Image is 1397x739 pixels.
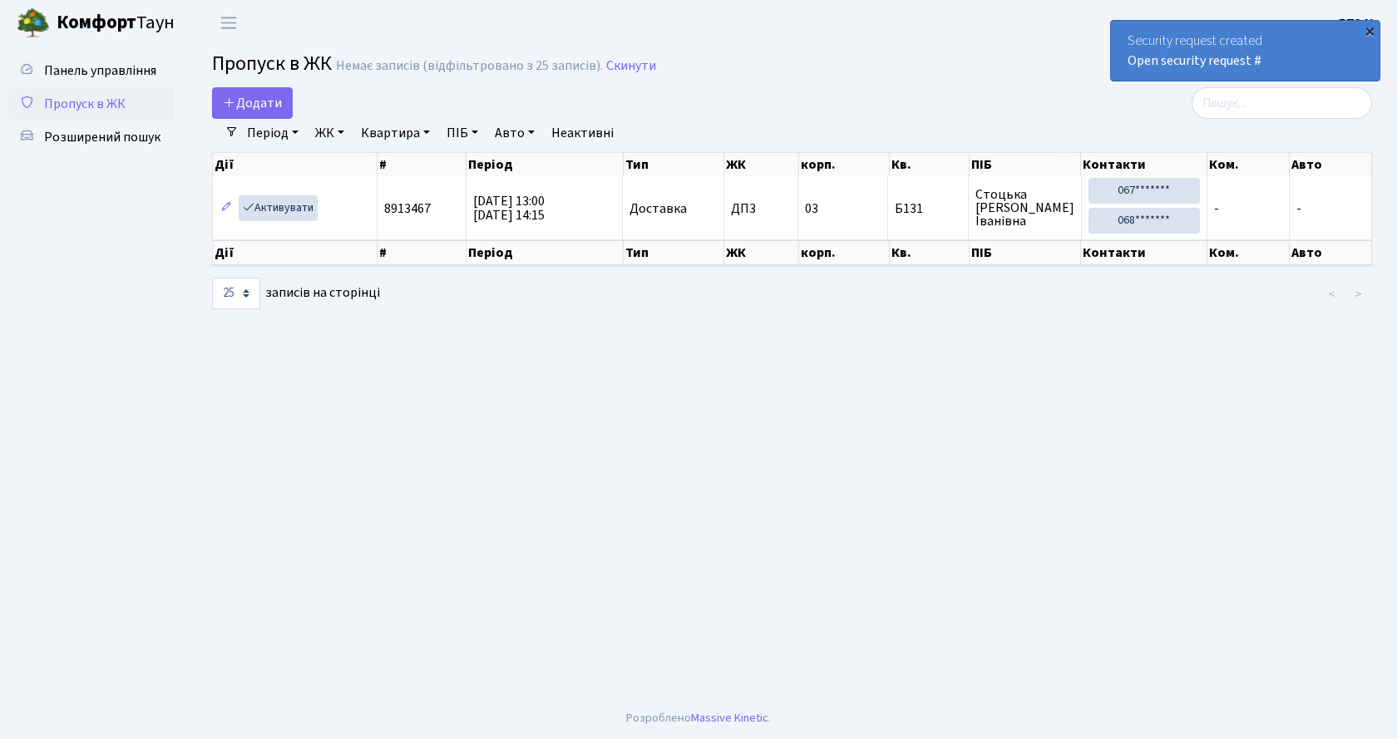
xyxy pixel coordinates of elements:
[731,202,791,215] span: ДП3
[1290,240,1372,265] th: Авто
[378,153,467,176] th: #
[975,188,1074,228] span: Стоцька [PERSON_NAME] Іванівна
[488,119,541,147] a: Авто
[44,62,156,80] span: Панель управління
[57,9,136,36] b: Комфорт
[213,240,378,265] th: Дії
[8,87,175,121] a: Пропуск в ЖК
[1296,200,1301,218] span: -
[223,94,282,112] span: Додати
[890,153,970,176] th: Кв.
[212,49,332,78] span: Пропуск в ЖК
[466,240,624,265] th: Період
[624,153,725,176] th: Тип
[970,240,1081,265] th: ПІБ
[624,240,725,265] th: Тип
[1214,200,1219,218] span: -
[1207,153,1290,176] th: Ком.
[208,9,249,37] button: Переключити навігацію
[1081,153,1207,176] th: Контакти
[239,195,318,221] a: Активувати
[626,709,771,727] div: Розроблено .
[212,278,380,309] label: записів на сторінці
[384,200,431,218] span: 8913467
[57,9,175,37] span: Таун
[336,58,603,74] div: Немає записів (відфільтровано з 25 записів).
[309,119,351,147] a: ЖК
[606,58,656,74] a: Скинути
[691,709,768,727] a: Massive Kinetic
[799,240,890,265] th: корп.
[8,121,175,154] a: Розширений пошук
[44,128,160,146] span: Розширений пошук
[1336,13,1377,33] a: ДП3 К.
[212,278,260,309] select: записів на сторінці
[805,200,818,218] span: 03
[1290,153,1372,176] th: Авто
[724,240,798,265] th: ЖК
[440,119,485,147] a: ПІБ
[1361,22,1378,39] div: ×
[213,153,378,176] th: Дії
[890,240,970,265] th: Кв.
[44,95,126,113] span: Пропуск в ЖК
[1111,21,1380,81] div: Security request created
[629,202,687,215] span: Доставка
[1128,52,1261,70] a: Open security request #
[8,54,175,87] a: Панель управління
[970,153,1081,176] th: ПІБ
[1336,14,1377,32] b: ДП3 К.
[212,87,293,119] a: Додати
[17,7,50,40] img: logo.png
[799,153,890,176] th: корп.
[1081,240,1207,265] th: Контакти
[466,153,624,176] th: Період
[724,153,798,176] th: ЖК
[354,119,437,147] a: Квартира
[545,119,620,147] a: Неактивні
[378,240,467,265] th: #
[895,202,960,215] span: Б131
[240,119,305,147] a: Період
[1192,87,1372,119] input: Пошук...
[473,192,545,224] span: [DATE] 13:00 [DATE] 14:15
[1207,240,1290,265] th: Ком.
